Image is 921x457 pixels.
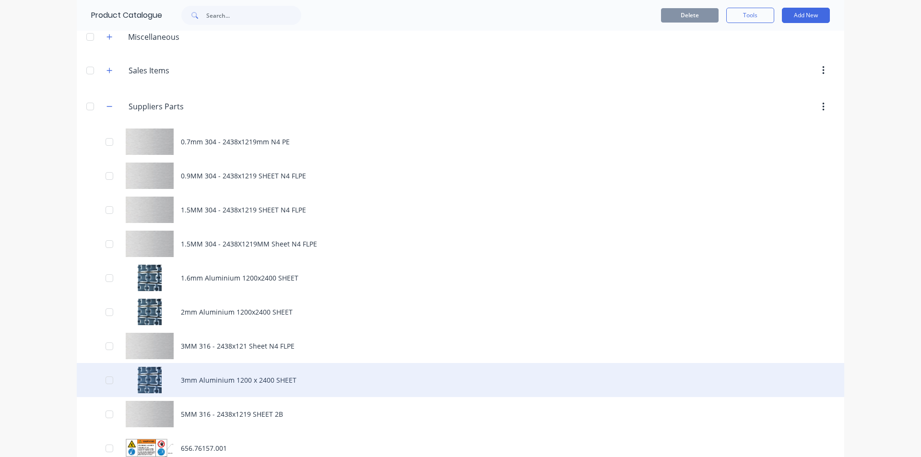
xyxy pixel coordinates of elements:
input: Enter category name [129,65,244,76]
div: 3MM 316 - 2438x121 Sheet N4 FLPE3MM 316 - 2438x121 Sheet N4 FLPE [77,329,844,363]
div: 0.9MM 304 - 2438x1219 SHEET N4 FLPE0.9MM 304 - 2438x1219 SHEET N4 FLPE [77,159,844,193]
input: Enter category name [129,101,244,112]
div: 0.7mm 304 - 2438x1219mm N4 PE0.7mm 304 - 2438x1219mm N4 PE [77,125,844,159]
div: 3mm Aluminium 1200 x 2400 SHEET 3mm Aluminium 1200 x 2400 SHEET [77,363,844,397]
div: 1.6mm Aluminium 1200x2400 SHEET 1.6mm Aluminium 1200x2400 SHEET [77,261,844,295]
div: 1.5MM 304 - 2438X1219MM Sheet N4 FLPE1.5MM 304 - 2438X1219MM Sheet N4 FLPE [77,227,844,261]
button: Tools [726,8,774,23]
button: Delete [661,8,719,23]
div: 1.5MM 304 - 2438x1219 SHEET N4 FLPE1.5MM 304 - 2438x1219 SHEET N4 FLPE [77,193,844,227]
input: Search... [206,6,301,25]
button: Add New [782,8,830,23]
div: 2mm Aluminium 1200x2400 SHEET2mm Aluminium 1200x2400 SHEET [77,295,844,329]
div: Miscellaneous [120,31,187,43]
div: 5MM 316 - 2438x1219 SHEET 2B5MM 316 - 2438x1219 SHEET 2B [77,397,844,431]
